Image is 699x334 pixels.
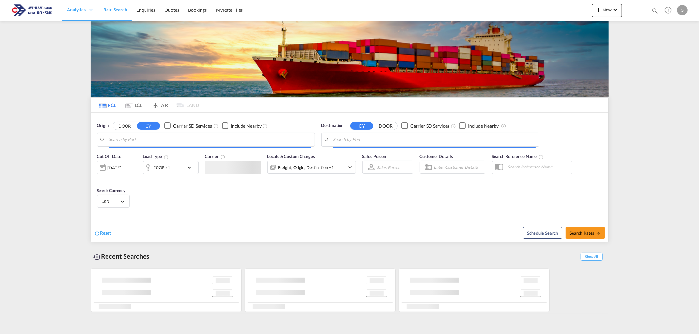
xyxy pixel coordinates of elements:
[592,4,622,17] button: icon-plus 400-fgNewicon-chevron-down
[663,5,674,16] span: Help
[346,163,354,171] md-icon: icon-chevron-down
[121,98,147,112] md-tab-item: LCL
[213,123,219,129] md-icon: Unchecked: Search for CY (Container Yard) services for all selected carriers.Checked : Search for...
[220,154,225,160] md-icon: The selected Trucker/Carrierwill be displayed in the rate results If the rates are from another f...
[151,101,159,106] md-icon: icon-airplane
[188,7,207,13] span: Bookings
[173,123,212,129] div: Carrier SD Services
[94,230,111,237] div: icon-refreshReset
[94,98,121,112] md-tab-item: FCL
[333,135,536,145] input: Search by Port
[651,7,659,17] div: icon-magnify
[612,6,619,14] md-icon: icon-chevron-down
[97,154,122,159] span: Cut Off Date
[164,122,212,129] md-checkbox: Checkbox No Ink
[137,122,160,130] button: CY
[222,122,262,129] md-checkbox: Checkbox No Ink
[100,230,111,236] span: Reset
[263,123,268,129] md-icon: Unchecked: Ignores neighbouring ports when fetching rates.Checked : Includes neighbouring ports w...
[205,154,225,159] span: Carrier
[165,7,179,13] span: Quotes
[94,98,199,112] md-pagination-wrapper: Use the left and right arrow keys to navigate between tabs
[492,154,544,159] span: Search Reference Name
[91,113,608,242] div: Origin DOOR CY Checkbox No InkUnchecked: Search for CY (Container Yard) services for all selected...
[401,122,449,129] md-checkbox: Checkbox No Ink
[216,7,243,13] span: My Rate Files
[570,230,601,236] span: Search Rates
[596,231,601,236] md-icon: icon-arrow-right
[651,7,659,14] md-icon: icon-magnify
[595,7,619,12] span: New
[677,5,688,15] div: S
[101,197,126,206] md-select: Select Currency: $ USDUnited States Dollar
[523,227,562,239] button: Note: By default Schedule search will only considerorigin ports, destination ports and cut off da...
[410,123,449,129] div: Carrier SD Services
[231,123,262,129] div: Include Nearby
[154,163,170,172] div: 20GP x1
[164,154,169,160] md-icon: icon-information-outline
[143,161,199,174] div: 20GP x1icon-chevron-down
[267,161,356,174] div: Freight Origin Destination Factory Stuffingicon-chevron-down
[566,227,605,239] button: Search Ratesicon-arrow-right
[185,164,197,171] md-icon: icon-chevron-down
[501,123,506,129] md-icon: Unchecked: Ignores neighbouring ports when fetching rates.Checked : Includes neighbouring ports w...
[10,3,54,18] img: 166978e0a5f911edb4280f3c7a976193.png
[581,253,602,261] span: Show All
[267,154,315,159] span: Locals & Custom Charges
[434,162,483,172] input: Enter Customer Details
[374,122,397,130] button: DOOR
[278,163,334,172] div: Freight Origin Destination Factory Stuffing
[321,122,344,129] span: Destination
[101,199,120,204] span: USD
[538,154,544,160] md-icon: Your search will be saved by the below given name
[97,174,102,183] md-datepicker: Select
[420,154,453,159] span: Customer Details
[109,135,311,145] input: Search by Port
[108,165,121,171] div: [DATE]
[350,122,373,130] button: CY
[147,98,173,112] md-tab-item: AIR
[93,253,101,261] md-icon: icon-backup-restore
[97,188,126,193] span: Search Currency
[67,7,86,13] span: Analytics
[451,123,456,129] md-icon: Unchecked: Search for CY (Container Yard) services for all selected carriers.Checked : Search for...
[468,123,499,129] div: Include Nearby
[504,162,572,172] input: Search Reference Name
[97,122,109,129] span: Origin
[91,21,609,97] img: LCL+%26+FCL+BACKGROUND.png
[97,161,136,174] div: [DATE]
[595,6,603,14] md-icon: icon-plus 400-fg
[91,249,152,264] div: Recent Searches
[136,7,155,13] span: Enquiries
[663,5,677,16] div: Help
[94,230,100,236] md-icon: icon-refresh
[459,122,499,129] md-checkbox: Checkbox No Ink
[103,7,127,12] span: Rate Search
[362,154,386,159] span: Sales Person
[377,163,401,172] md-select: Sales Person
[113,122,136,130] button: DOOR
[143,154,169,159] span: Load Type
